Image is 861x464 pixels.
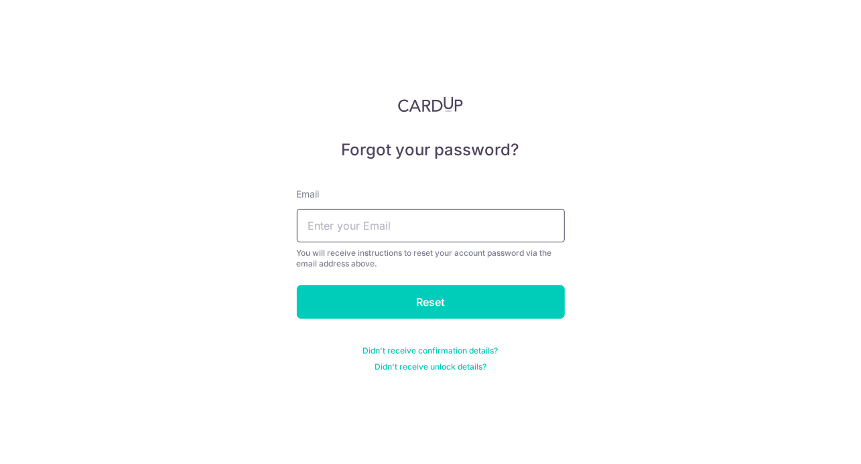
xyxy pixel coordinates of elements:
a: Didn't receive confirmation details? [363,345,499,356]
img: CardUp Logo [398,96,464,112]
input: Enter your Email [297,209,565,242]
input: Reset [297,285,565,319]
label: Email [297,187,320,201]
div: You will receive instructions to reset your account password via the email address above. [297,248,565,269]
a: Didn't receive unlock details? [375,362,486,372]
h5: Forgot your password? [297,139,565,161]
